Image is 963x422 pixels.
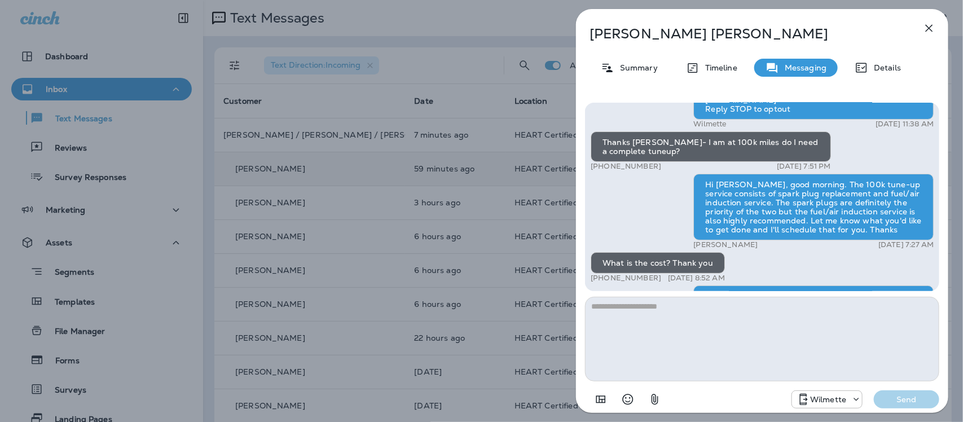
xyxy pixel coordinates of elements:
[876,120,934,129] p: [DATE] 11:38 AM
[868,63,901,72] p: Details
[878,240,934,249] p: [DATE] 7:27 AM
[591,162,661,171] p: [PHONE_NUMBER]
[792,393,862,406] div: +1 (847) 865-9557
[693,120,726,129] p: Wilmette
[617,388,639,411] button: Select an emoji
[590,26,898,42] p: [PERSON_NAME] [PERSON_NAME]
[810,395,846,404] p: Wilmette
[779,63,826,72] p: Messaging
[777,162,831,171] p: [DATE] 7:51 PM
[693,174,934,240] div: Hi [PERSON_NAME], good morning. The 100k tune-up service consists of spark plug replacement and f...
[591,274,661,283] p: [PHONE_NUMBER]
[700,63,737,72] p: Timeline
[693,240,758,249] p: [PERSON_NAME]
[591,131,831,162] div: Thanks [PERSON_NAME]- I am at 100k miles do I need a complete tuneup?
[591,252,725,274] div: What is the cost? Thank you
[614,63,658,72] p: Summary
[668,274,725,283] p: [DATE] 8:52 AM
[590,388,612,411] button: Add in a premade template
[693,285,934,334] div: Hi [PERSON_NAME]. If we did both services the grand total with the 20% off labor coupon would be ...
